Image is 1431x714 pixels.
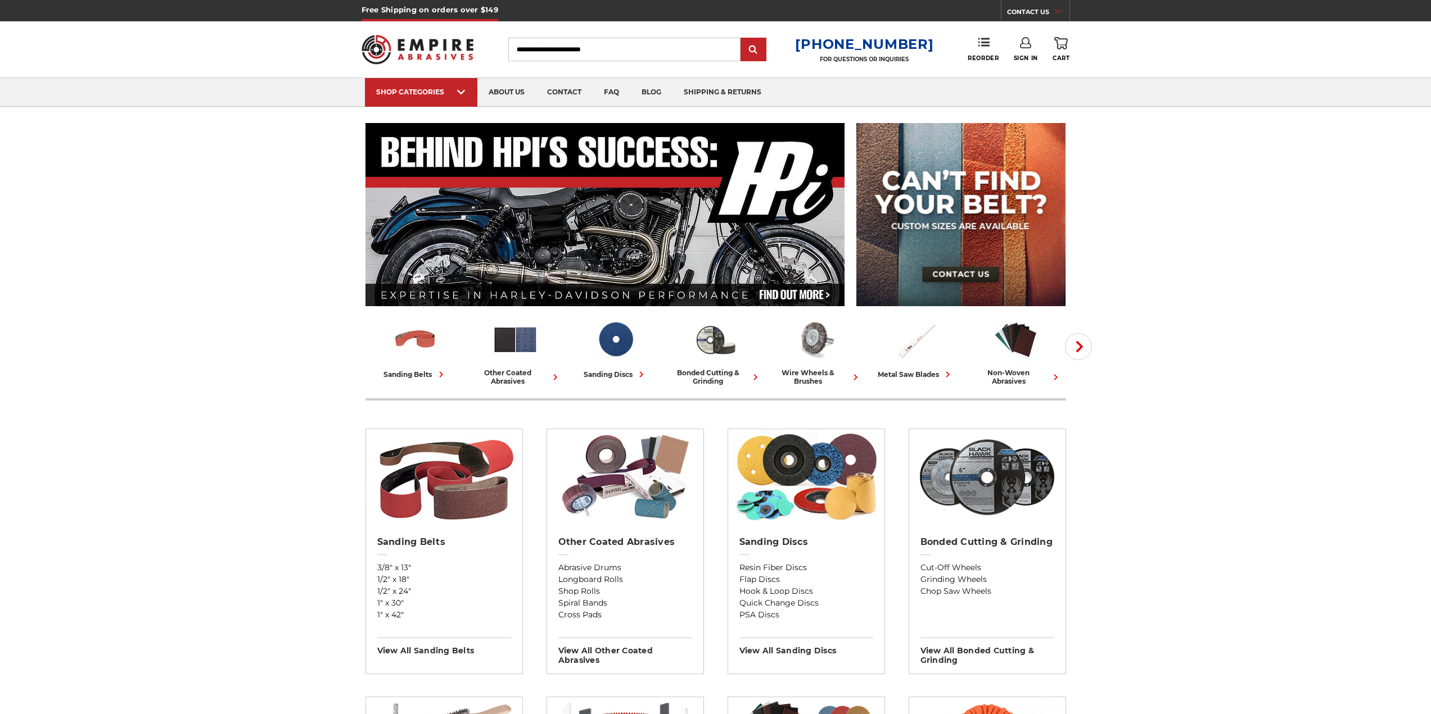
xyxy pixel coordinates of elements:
[477,78,536,107] a: about us
[914,429,1060,525] img: Bonded Cutting & Grinding
[739,585,873,597] a: Hook & Loop Discs
[795,56,933,63] p: FOR QUESTIONS OR INQUIRIES
[558,574,692,585] a: Longboard Rolls
[670,316,761,385] a: bonded cutting & grinding
[739,597,873,609] a: Quick Change Discs
[870,316,961,380] a: metal saw blades
[376,88,466,96] div: SHOP CATEGORIES
[920,562,1054,574] a: Cut-Off Wheels
[377,609,511,621] a: 1" x 42"
[968,54,999,62] span: Reorder
[739,609,873,621] a: PSA Discs
[630,78,672,107] a: blog
[1007,6,1069,21] a: CONTACT US
[1053,54,1069,62] span: Cart
[592,316,639,363] img: Sanding Discs
[377,597,511,609] a: 1" x 30"
[733,429,879,525] img: Sanding Discs
[920,536,1054,548] h2: Bonded Cutting & Grinding
[920,585,1054,597] a: Chop Saw Wheels
[992,316,1039,363] img: Non-woven Abrasives
[1065,333,1092,360] button: Next
[558,609,692,621] a: Cross Pads
[792,316,839,363] img: Wire Wheels & Brushes
[558,562,692,574] a: Abrasive Drums
[584,369,647,380] div: sanding discs
[370,316,461,380] a: sanding belts
[970,316,1062,385] a: non-woven abrasives
[968,37,999,61] a: Reorder
[570,316,661,380] a: sanding discs
[536,78,593,107] a: contact
[552,429,698,525] img: Other Coated Abrasives
[377,574,511,585] a: 1/2" x 18"
[492,316,539,363] img: Other Coated Abrasives
[371,429,517,525] img: Sanding Belts
[558,585,692,597] a: Shop Rolls
[970,369,1062,385] div: non-woven abrasives
[377,536,511,548] h2: Sanding Belts
[1053,37,1069,62] a: Cart
[470,369,561,385] div: other coated abrasives
[795,36,933,52] a: [PHONE_NUMBER]
[558,597,692,609] a: Spiral Bands
[470,316,561,385] a: other coated abrasives
[739,574,873,585] a: Flap Discs
[892,316,939,363] img: Metal Saw Blades
[878,369,954,380] div: metal saw blades
[739,638,873,656] h3: View All sanding discs
[377,562,511,574] a: 3/8" x 13"
[384,369,447,380] div: sanding belts
[920,574,1054,585] a: Grinding Wheels
[392,316,439,363] img: Sanding Belts
[558,638,692,665] h3: View All other coated abrasives
[856,123,1066,306] img: promo banner for custom belts.
[770,316,861,385] a: wire wheels & brushes
[377,585,511,597] a: 1/2" x 24"
[742,39,765,61] input: Submit
[593,78,630,107] a: faq
[672,78,773,107] a: shipping & returns
[739,562,873,574] a: Resin Fiber Discs
[692,316,739,363] img: Bonded Cutting & Grinding
[920,638,1054,665] h3: View All bonded cutting & grinding
[362,28,474,71] img: Empire Abrasives
[670,369,761,385] div: bonded cutting & grinding
[558,536,692,548] h2: Other Coated Abrasives
[739,536,873,548] h2: Sanding Discs
[1014,54,1038,62] span: Sign In
[365,123,845,306] img: Banner for an interview featuring Horsepower Inc who makes Harley performance upgrades featured o...
[377,638,511,656] h3: View All sanding belts
[770,369,861,385] div: wire wheels & brushes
